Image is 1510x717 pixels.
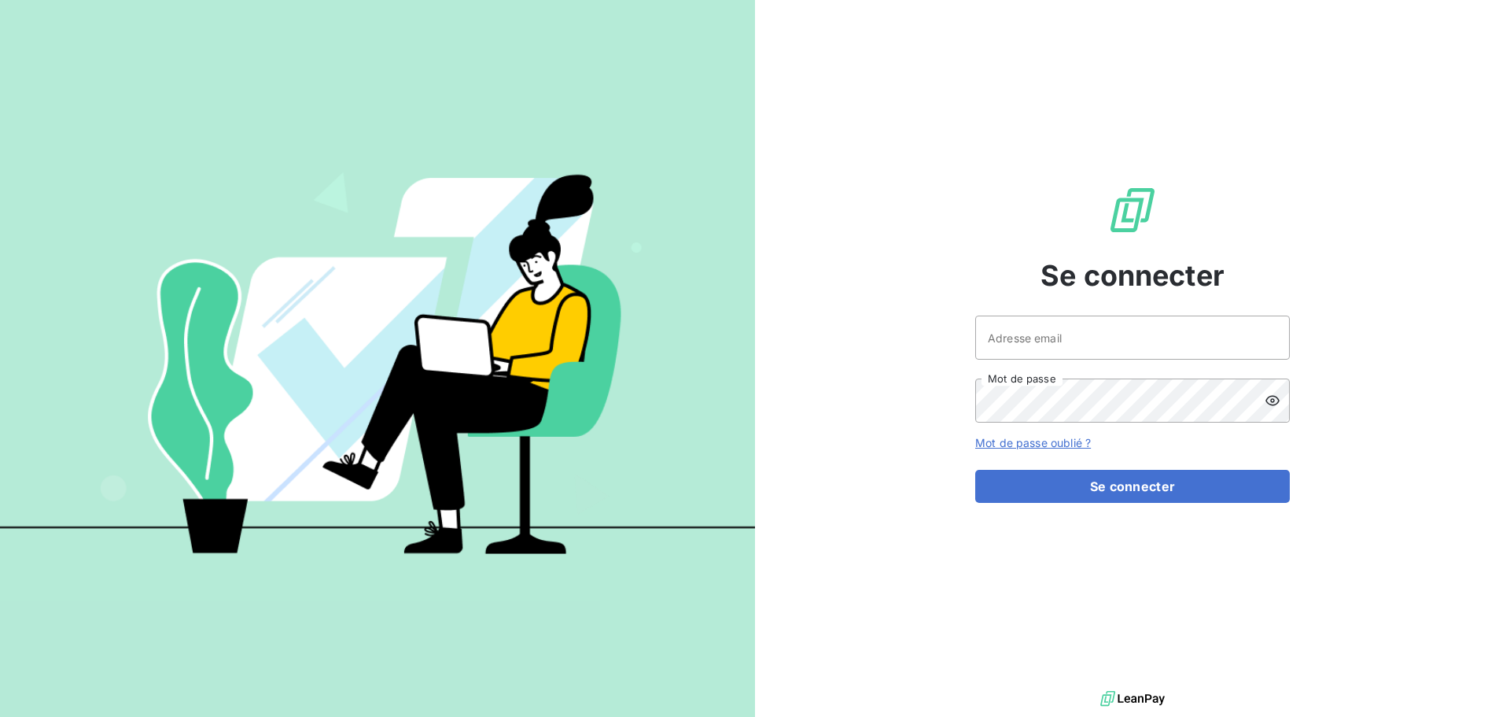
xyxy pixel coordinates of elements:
img: logo [1100,687,1165,711]
button: Se connecter [975,470,1290,503]
input: placeholder [975,316,1290,360]
a: Mot de passe oublié ? [975,436,1091,449]
img: Logo LeanPay [1107,185,1158,235]
span: Se connecter [1040,254,1225,297]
